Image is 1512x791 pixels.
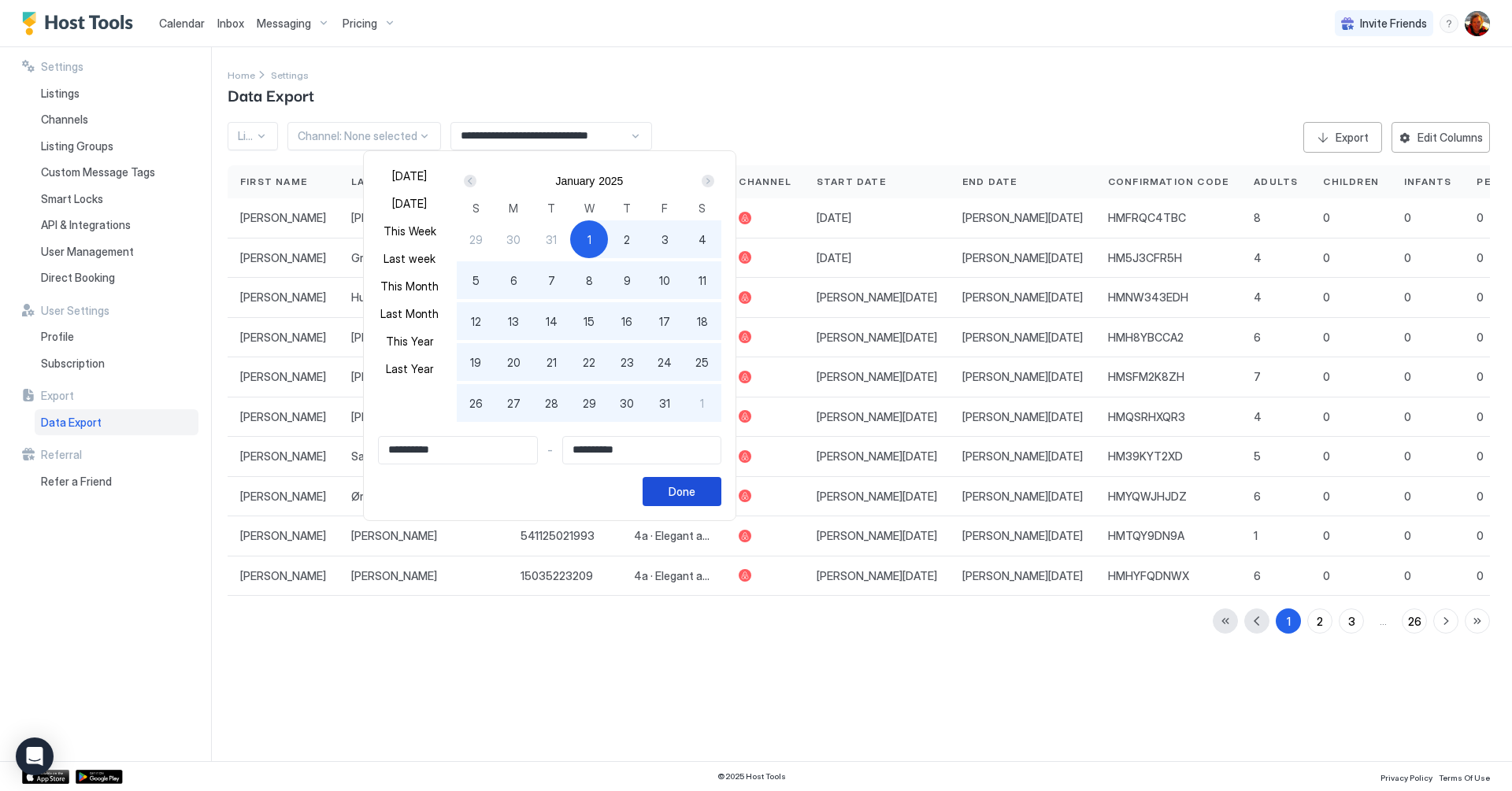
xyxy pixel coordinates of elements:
[570,384,608,422] button: 29
[532,343,570,381] button: 21
[378,331,441,352] button: This Year
[624,272,631,289] span: 9
[598,175,623,187] button: 2025
[646,384,684,422] button: 31
[669,483,695,500] div: Done
[659,272,670,289] span: 10
[621,354,634,371] span: 23
[547,443,553,457] span: -
[471,313,481,330] span: 12
[608,343,646,381] button: 23
[546,231,557,248] span: 31
[563,437,721,464] input: Input Field
[587,231,591,248] span: 1
[532,302,570,340] button: 14
[547,200,555,216] span: T
[506,231,521,248] span: 30
[495,384,532,422] button: 27
[495,261,532,299] button: 6
[570,220,608,258] button: 1
[472,272,480,289] span: 5
[16,737,54,775] div: Open Intercom Messenger
[699,200,706,216] span: S
[495,343,532,381] button: 20
[461,172,482,190] button: Prev
[378,165,441,187] button: [DATE]
[684,220,721,258] button: 4
[495,302,532,340] button: 13
[378,303,441,324] button: Last Month
[570,343,608,381] button: 22
[697,313,708,330] span: 18
[457,343,495,381] button: 19
[472,200,480,216] span: S
[659,313,670,330] span: 17
[699,231,706,248] span: 4
[586,272,593,289] span: 8
[378,193,441,214] button: [DATE]
[624,231,630,248] span: 2
[699,272,706,289] span: 11
[608,384,646,422] button: 30
[646,220,684,258] button: 3
[546,313,558,330] span: 14
[495,220,532,258] button: 30
[661,231,669,248] span: 3
[510,272,517,289] span: 6
[700,395,704,412] span: 1
[532,261,570,299] button: 7
[532,220,570,258] button: 31
[658,354,672,371] span: 24
[378,358,441,379] button: Last Year
[608,302,646,340] button: 16
[555,175,595,187] button: January
[646,343,684,381] button: 24
[509,200,518,216] span: M
[621,313,632,330] span: 16
[684,261,721,299] button: 11
[470,354,481,371] span: 19
[570,261,608,299] button: 8
[646,261,684,299] button: 10
[684,343,721,381] button: 25
[457,220,495,258] button: 29
[378,220,441,242] button: This Week
[659,395,670,412] span: 31
[545,395,558,412] span: 28
[508,313,519,330] span: 13
[684,302,721,340] button: 18
[620,395,634,412] span: 30
[695,354,709,371] span: 25
[608,261,646,299] button: 9
[608,220,646,258] button: 2
[583,395,596,412] span: 29
[457,302,495,340] button: 12
[623,200,631,216] span: T
[696,172,717,190] button: Next
[646,302,684,340] button: 17
[469,231,483,248] span: 29
[532,384,570,422] button: 28
[507,395,521,412] span: 27
[643,477,721,506] button: Done
[469,395,483,412] span: 26
[584,200,595,216] span: W
[547,354,557,371] span: 21
[583,354,595,371] span: 22
[457,261,495,299] button: 5
[378,275,441,297] button: This Month
[378,248,441,269] button: Last week
[548,272,555,289] span: 7
[457,384,495,422] button: 26
[684,384,721,422] button: 1
[507,354,521,371] span: 20
[570,302,608,340] button: 15
[379,437,537,464] input: Input Field
[661,200,668,216] span: F
[584,313,595,330] span: 15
